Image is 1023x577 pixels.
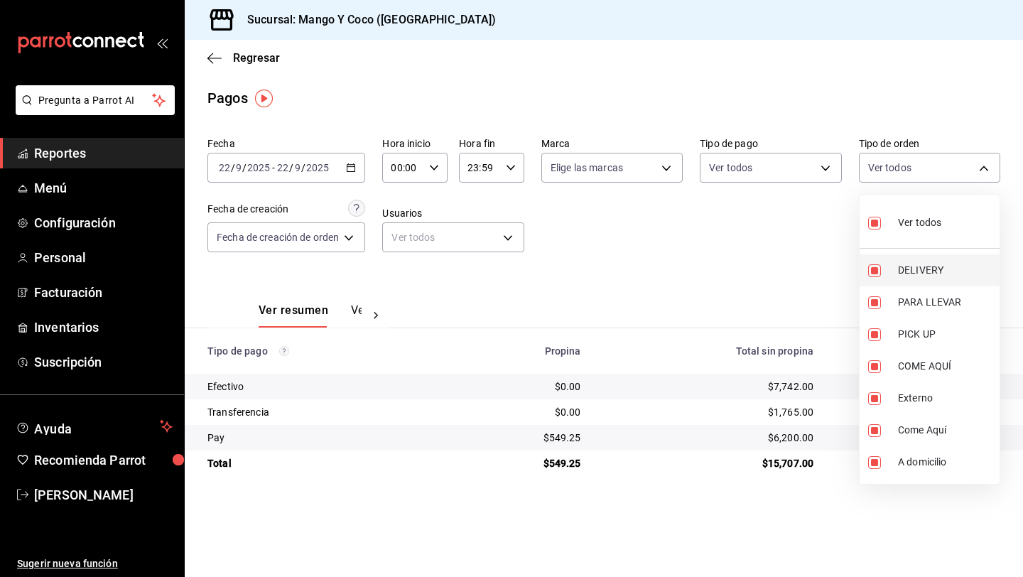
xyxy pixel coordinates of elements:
span: A domicilio [898,455,994,470]
span: PARA LLEVAR [898,295,994,310]
img: Tooltip marker [255,90,273,107]
span: PICK UP [898,327,994,342]
span: Externo [898,391,994,406]
span: Come Aquí [898,423,994,438]
span: COME AQUÍ [898,359,994,374]
span: DELIVERY [898,263,994,278]
span: Ver todos [898,215,941,230]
